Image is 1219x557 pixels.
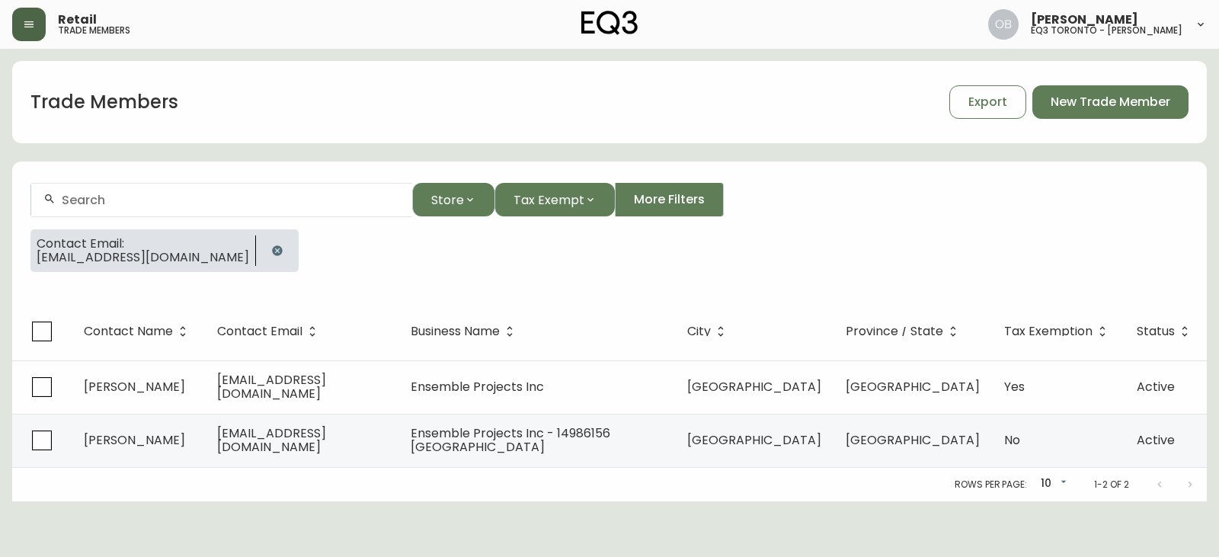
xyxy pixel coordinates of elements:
[84,325,193,338] span: Contact Name
[581,11,638,35] img: logo
[1004,325,1112,338] span: Tax Exemption
[687,325,731,338] span: City
[217,371,326,402] span: [EMAIL_ADDRESS][DOMAIN_NAME]
[687,431,821,449] span: [GEOGRAPHIC_DATA]
[846,327,943,336] span: Province / State
[84,431,185,449] span: [PERSON_NAME]
[1137,327,1175,336] span: Status
[1094,478,1129,491] p: 1-2 of 2
[84,378,185,395] span: [PERSON_NAME]
[217,327,302,336] span: Contact Email
[955,478,1027,491] p: Rows per page:
[62,193,400,207] input: Search
[988,9,1019,40] img: 8e0065c524da89c5c924d5ed86cfe468
[1137,378,1175,395] span: Active
[1004,378,1025,395] span: Yes
[1032,85,1189,119] button: New Trade Member
[846,378,980,395] span: [GEOGRAPHIC_DATA]
[1051,94,1170,110] span: New Trade Member
[412,183,494,216] button: Store
[514,190,584,210] span: Tax Exempt
[37,237,249,251] span: Contact Email:
[494,183,615,216] button: Tax Exempt
[58,26,130,35] h5: trade members
[411,325,520,338] span: Business Name
[411,327,500,336] span: Business Name
[687,327,711,336] span: City
[411,424,610,456] span: Ensemble Projects Inc - 14986156 [GEOGRAPHIC_DATA]
[217,424,326,456] span: [EMAIL_ADDRESS][DOMAIN_NAME]
[846,431,980,449] span: [GEOGRAPHIC_DATA]
[615,183,724,216] button: More Filters
[687,378,821,395] span: [GEOGRAPHIC_DATA]
[968,94,1007,110] span: Export
[1031,26,1182,35] h5: eq3 toronto - [PERSON_NAME]
[30,89,178,115] h1: Trade Members
[37,251,249,264] span: [EMAIL_ADDRESS][DOMAIN_NAME]
[411,378,544,395] span: Ensemble Projects Inc
[58,14,97,26] span: Retail
[634,191,705,208] span: More Filters
[949,85,1026,119] button: Export
[1004,431,1020,449] span: No
[846,325,963,338] span: Province / State
[217,325,322,338] span: Contact Email
[1033,472,1070,497] div: 10
[1137,431,1175,449] span: Active
[431,190,464,210] span: Store
[1137,325,1195,338] span: Status
[1004,327,1093,336] span: Tax Exemption
[84,327,173,336] span: Contact Name
[1031,14,1138,26] span: [PERSON_NAME]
